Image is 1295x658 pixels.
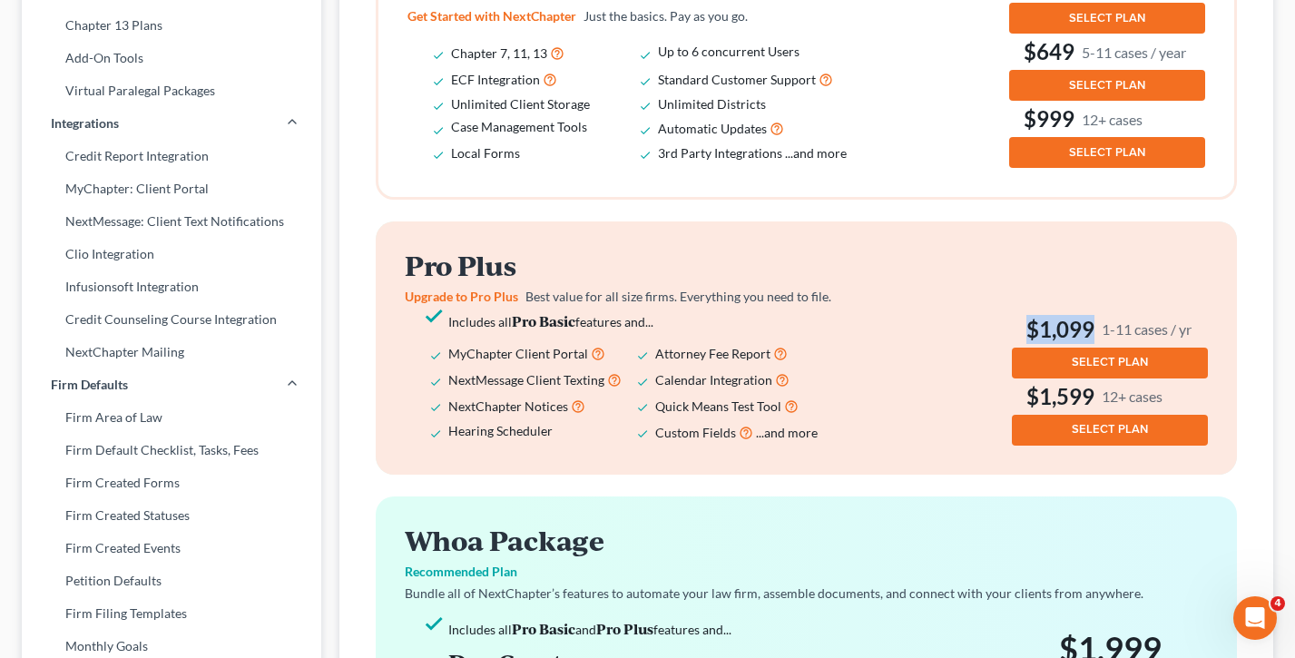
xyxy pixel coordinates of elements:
[1082,43,1186,62] small: 5-11 cases / year
[448,314,653,329] span: Includes all features and...
[22,140,321,172] a: Credit Report Integration
[22,532,321,565] a: Firm Created Events
[1009,104,1205,133] h3: $999
[405,289,518,304] span: Upgrade to Pro Plus
[448,617,1005,641] li: Includes all and features and...
[1102,387,1163,406] small: 12+ cases
[1069,145,1145,160] span: SELECT PLAN
[596,619,653,638] strong: Pro Plus
[655,372,772,388] span: Calendar Integration
[22,434,321,466] a: Firm Default Checklist, Tasks, Fees
[22,172,321,205] a: MyChapter: Client Portal
[22,303,321,336] a: Credit Counseling Course Integration
[1009,37,1205,66] h3: $649
[1102,319,1192,339] small: 1-11 cases / yr
[451,45,547,61] span: Chapter 7, 11, 13
[448,423,553,438] span: Hearing Scheduler
[22,9,321,42] a: Chapter 13 Plans
[785,145,847,161] span: ...and more
[22,74,321,107] a: Virtual Paralegal Packages
[1082,110,1143,129] small: 12+ cases
[1069,78,1145,93] span: SELECT PLAN
[22,368,321,401] a: Firm Defaults
[1233,596,1277,640] iframe: Intercom live chat
[22,565,321,597] a: Petition Defaults
[512,619,575,638] strong: Pro Basic
[405,525,1208,555] h2: Whoa Package
[22,499,321,532] a: Firm Created Statuses
[451,72,540,87] span: ECF Integration
[756,425,818,440] span: ...and more
[22,107,321,140] a: Integrations
[51,376,128,394] span: Firm Defaults
[22,401,321,434] a: Firm Area of Law
[1012,415,1208,446] button: SELECT PLAN
[658,96,766,112] span: Unlimited Districts
[22,597,321,630] a: Firm Filing Templates
[655,398,781,414] span: Quick Means Test Tool
[405,563,1208,581] p: Recommended Plan
[658,72,816,87] span: Standard Customer Support
[451,119,587,134] span: Case Management Tools
[658,145,782,161] span: 3rd Party Integrations
[22,466,321,499] a: Firm Created Forms
[448,346,588,361] span: MyChapter Client Portal
[22,336,321,368] a: NextChapter Mailing
[1009,3,1205,34] button: SELECT PLAN
[1270,596,1285,611] span: 4
[22,42,321,74] a: Add-On Tools
[1009,70,1205,101] button: SELECT PLAN
[1012,348,1208,378] button: SELECT PLAN
[1009,137,1205,168] button: SELECT PLAN
[407,8,576,24] span: Get Started with NextChapter
[658,44,800,59] span: Up to 6 concurrent Users
[655,425,736,440] span: Custom Fields
[1012,315,1208,344] h3: $1,099
[451,145,520,161] span: Local Forms
[22,270,321,303] a: Infusionsoft Integration
[1072,422,1148,437] span: SELECT PLAN
[1012,382,1208,411] h3: $1,599
[22,238,321,270] a: Clio Integration
[655,346,770,361] span: Attorney Fee Report
[405,250,869,280] h2: Pro Plus
[525,289,831,304] span: Best value for all size firms. Everything you need to file.
[1072,355,1148,369] span: SELECT PLAN
[51,114,119,133] span: Integrations
[405,584,1208,603] p: Bundle all of NextChapter’s features to automate your law firm, assemble documents, and connect w...
[512,311,575,330] strong: Pro Basic
[451,96,590,112] span: Unlimited Client Storage
[448,398,568,414] span: NextChapter Notices
[448,372,604,388] span: NextMessage Client Texting
[584,8,748,24] span: Just the basics. Pay as you go.
[1069,11,1145,25] span: SELECT PLAN
[22,205,321,238] a: NextMessage: Client Text Notifications
[658,121,767,136] span: Automatic Updates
